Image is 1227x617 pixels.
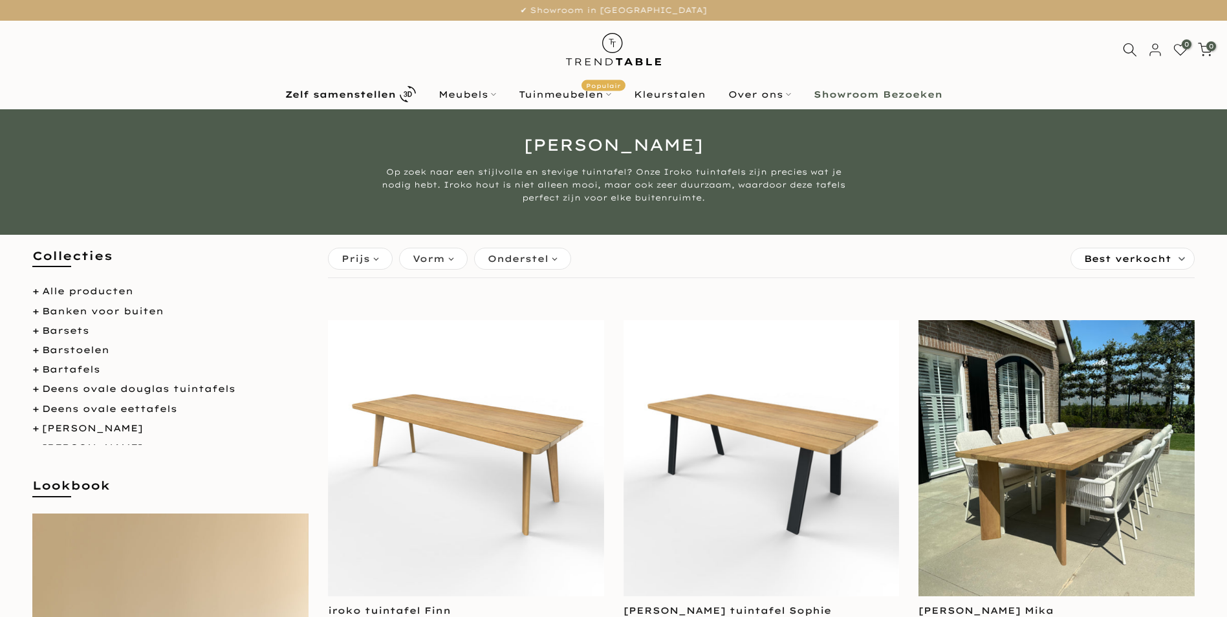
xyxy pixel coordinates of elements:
a: 0 [1173,43,1188,57]
b: Showroom Bezoeken [814,90,942,99]
span: 0 [1206,41,1216,51]
span: Best verkocht [1084,248,1171,269]
a: Zelf samenstellen [274,83,427,105]
a: 0 [1198,43,1212,57]
a: Showroom Bezoeken [802,87,953,102]
p: Op zoek naar een stijlvolle en stevige tuintafel? Onze Iroko tuintafels zijn precies wat je nodig... [371,166,856,204]
a: Over ons [717,87,802,102]
a: [PERSON_NAME] [42,422,143,434]
span: Onderstel [488,252,548,266]
a: Barstoelen [42,344,109,356]
a: Meubels [427,87,507,102]
a: Bartafels [42,363,100,375]
img: trend-table [557,21,670,78]
a: iroko tuintafel Finn [328,605,451,616]
span: Vorm [413,252,445,266]
a: Deens ovale eettafels [42,403,177,415]
a: TuinmeubelenPopulair [507,87,622,102]
p: ✔ Showroom in [GEOGRAPHIC_DATA] [16,3,1211,17]
h5: Collecties [32,248,309,277]
a: [PERSON_NAME] [42,442,143,453]
span: Populair [581,80,625,91]
h1: [PERSON_NAME] [235,136,992,153]
a: Kleurstalen [622,87,717,102]
span: Prijs [342,252,370,266]
h5: Lookbook [32,477,309,506]
a: Alle producten [42,285,133,297]
a: [PERSON_NAME] Mika [918,605,1054,616]
span: 0 [1182,39,1191,49]
label: Sorteren:Best verkocht [1071,248,1194,269]
a: Barsets [42,325,89,336]
a: [PERSON_NAME] tuintafel Sophie [624,605,831,616]
a: Banken voor buiten [42,305,164,317]
b: Zelf samenstellen [285,90,396,99]
a: Deens ovale douglas tuintafels [42,383,235,395]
